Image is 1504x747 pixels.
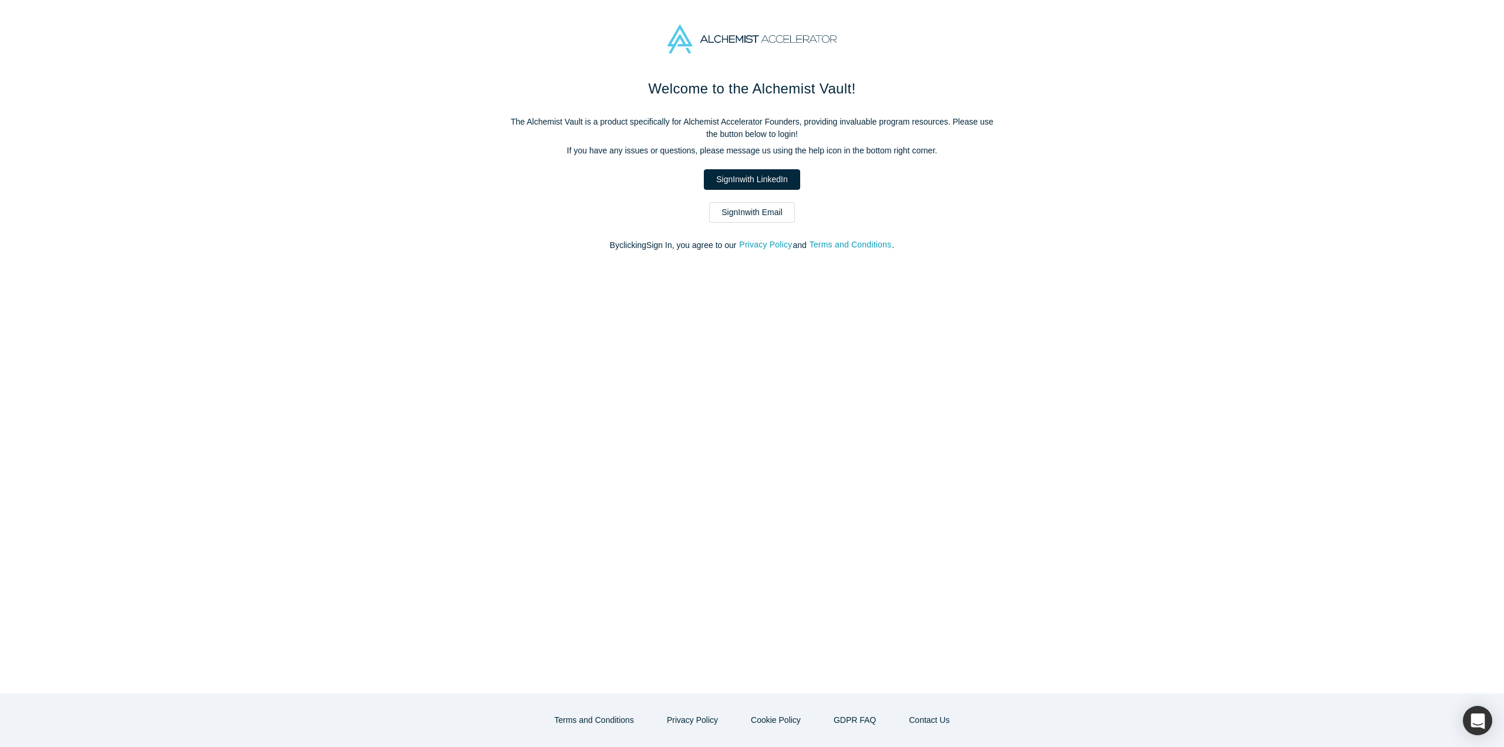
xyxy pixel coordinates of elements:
p: By clicking Sign In , you agree to our and . [505,239,999,252]
h1: Welcome to the Alchemist Vault! [505,78,999,99]
p: If you have any issues or questions, please message us using the help icon in the bottom right co... [505,145,999,157]
button: Privacy Policy [738,238,793,252]
button: Terms and Conditions [809,238,892,252]
button: Terms and Conditions [542,710,646,731]
a: SignInwith Email [709,202,795,223]
a: SignInwith LinkedIn [704,169,800,190]
button: Privacy Policy [654,710,730,731]
button: Contact Us [897,710,962,731]
p: The Alchemist Vault is a product specifically for Alchemist Accelerator Founders, providing inval... [505,116,999,140]
button: Cookie Policy [738,710,813,731]
img: Alchemist Accelerator Logo [667,25,837,53]
a: GDPR FAQ [821,710,888,731]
